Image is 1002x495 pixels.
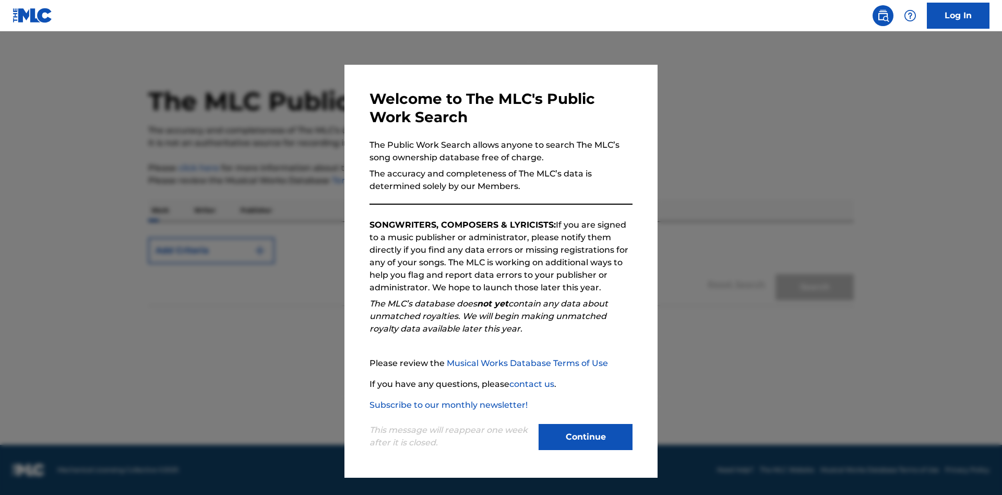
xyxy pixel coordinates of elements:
[539,424,633,450] button: Continue
[369,378,633,391] p: If you have any questions, please .
[369,219,633,294] p: If you are signed to a music publisher or administrator, please notify them directly if you find ...
[477,299,508,309] strong: not yet
[369,424,532,449] p: This message will reappear one week after it is closed.
[369,168,633,193] p: The accuracy and completeness of The MLC’s data is determined solely by our Members.
[900,5,921,26] div: Help
[369,220,556,230] strong: SONGWRITERS, COMPOSERS & LYRICISTS:
[369,90,633,126] h3: Welcome to The MLC's Public Work Search
[369,400,528,410] a: Subscribe to our monthly newsletter!
[950,445,1002,495] iframe: Chat Widget
[877,9,889,22] img: search
[927,3,989,29] a: Log In
[873,5,893,26] a: Public Search
[509,379,554,389] a: contact us
[369,357,633,370] p: Please review the
[904,9,916,22] img: help
[369,139,633,164] p: The Public Work Search allows anyone to search The MLC’s song ownership database free of charge.
[13,8,53,23] img: MLC Logo
[369,299,608,334] em: The MLC’s database does contain any data about unmatched royalties. We will begin making unmatche...
[447,358,608,368] a: Musical Works Database Terms of Use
